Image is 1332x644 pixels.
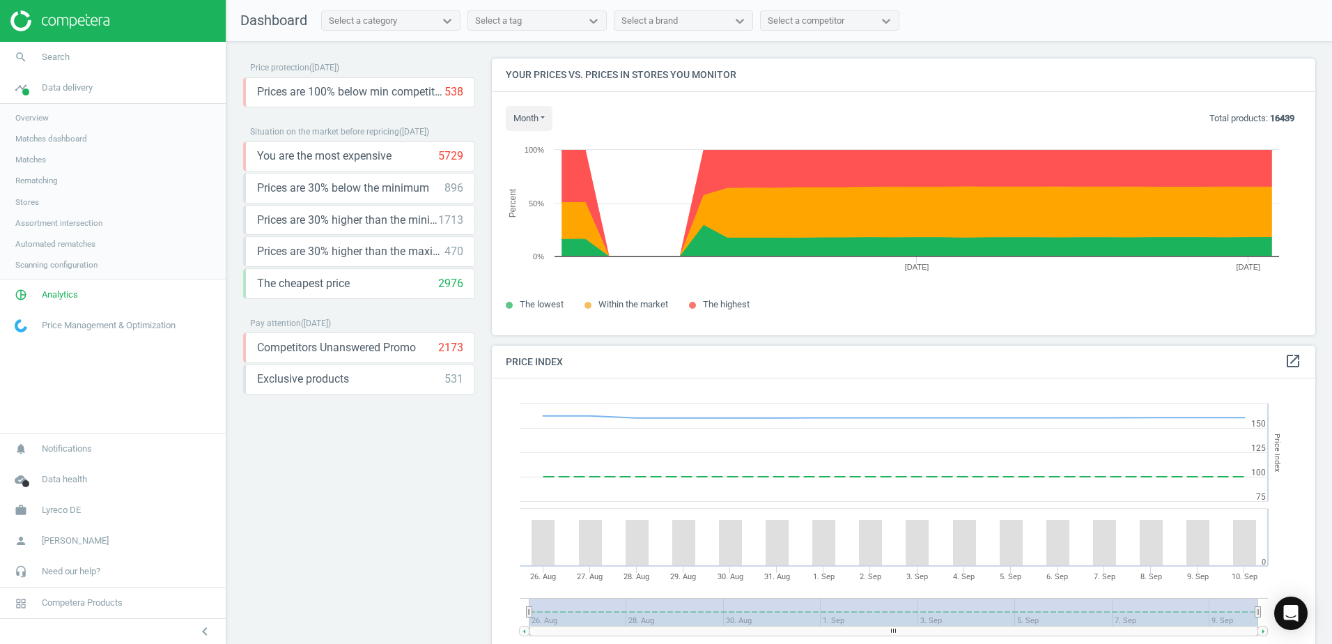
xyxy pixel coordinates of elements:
tspan: 28. Aug [624,572,649,581]
span: Price protection [250,63,309,72]
span: The lowest [520,299,564,309]
span: Competera Products [42,597,123,609]
tspan: 31. Aug [764,572,790,581]
span: Lyreco DE [42,504,81,516]
img: wGWNvw8QSZomAAAAABJRU5ErkJggg== [15,319,27,332]
span: [PERSON_NAME] [42,535,109,547]
span: Prices are 30% below the minimum [257,181,429,196]
span: The cheapest price [257,276,350,291]
tspan: 2. Sep [860,572,881,581]
tspan: 29. Aug [670,572,696,581]
tspan: 8. Sep [1140,572,1162,581]
div: 896 [444,181,463,196]
tspan: 5. Sep [1000,572,1021,581]
tspan: [DATE] [1236,263,1260,271]
i: cloud_done [8,466,34,493]
tspan: Price Index [1273,434,1282,472]
span: You are the most expensive [257,148,392,164]
button: month [506,106,552,131]
i: work [8,497,34,523]
text: 100% [525,146,544,154]
span: Competitors Unanswered Promo [257,340,416,355]
div: Select a category [329,15,397,27]
text: 100 [1251,468,1266,477]
tspan: Percent [508,188,518,217]
span: Within the market [598,299,668,309]
text: 50% [529,199,544,208]
button: chevron_left [187,622,222,641]
i: notifications [8,436,34,462]
span: Exclusive products [257,371,349,387]
tspan: 3. Sep [906,572,928,581]
span: Overview [15,112,49,123]
div: 470 [444,244,463,259]
div: 2173 [438,340,463,355]
span: Automated rematches [15,238,95,250]
span: Scanning configuration [15,259,98,270]
i: pie_chart_outlined [8,282,34,308]
h4: Price Index [492,346,1315,378]
i: chevron_left [196,623,213,640]
div: 531 [444,371,463,387]
div: 5729 [438,148,463,164]
tspan: 4. Sep [953,572,975,581]
span: ( [DATE] ) [399,127,429,137]
text: 150 [1251,419,1266,429]
span: Matches [15,154,46,165]
text: 125 [1251,443,1266,453]
i: headset_mic [8,558,34,585]
tspan: 27. Aug [577,572,603,581]
div: 1713 [438,213,463,228]
tspan: 26. Aug [530,572,556,581]
span: Assortment intersection [15,217,102,229]
div: Select a competitor [768,15,844,27]
text: 0 [1262,558,1266,567]
i: person [8,528,34,554]
tspan: 1. Sep [813,572,835,581]
text: 75 [1256,492,1266,502]
span: Notifications [42,443,92,455]
span: Matches dashboard [15,133,87,144]
h4: Your prices vs. prices in stores you monitor [492,59,1315,91]
b: 16439 [1270,113,1294,123]
span: The highest [703,299,750,309]
span: Pay attention [250,319,301,328]
tspan: 7. Sep [1094,572,1115,581]
div: Select a tag [475,15,522,27]
span: Data delivery [42,82,93,94]
tspan: 6. Sep [1046,572,1068,581]
span: Data health [42,473,87,486]
span: Prices are 30% higher than the minimum [257,213,438,228]
tspan: 10. Sep [1232,572,1257,581]
div: Select a brand [621,15,678,27]
span: Need our help? [42,565,100,578]
span: Price Management & Optimization [42,319,176,332]
span: Prices are 100% below min competitor [257,84,444,100]
p: Total products: [1209,112,1294,125]
span: Search [42,51,70,63]
span: ( [DATE] ) [301,319,331,328]
div: 2976 [438,276,463,291]
span: Analytics [42,289,78,301]
div: Open Intercom Messenger [1274,597,1308,630]
span: Prices are 30% higher than the maximal [257,244,444,259]
span: ( [DATE] ) [309,63,339,72]
span: Stores [15,197,39,208]
tspan: [DATE] [905,263,929,271]
text: 0% [533,252,544,261]
tspan: 9. Sep [1187,572,1209,581]
i: open_in_new [1285,353,1301,369]
span: Rematching [15,175,58,186]
img: ajHJNr6hYgQAAAAASUVORK5CYII= [10,10,109,31]
i: search [8,44,34,70]
i: timeline [8,75,34,101]
div: 538 [444,84,463,100]
tspan: 30. Aug [718,572,743,581]
span: Dashboard [240,12,307,29]
span: Situation on the market before repricing [250,127,399,137]
a: open_in_new [1285,353,1301,371]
